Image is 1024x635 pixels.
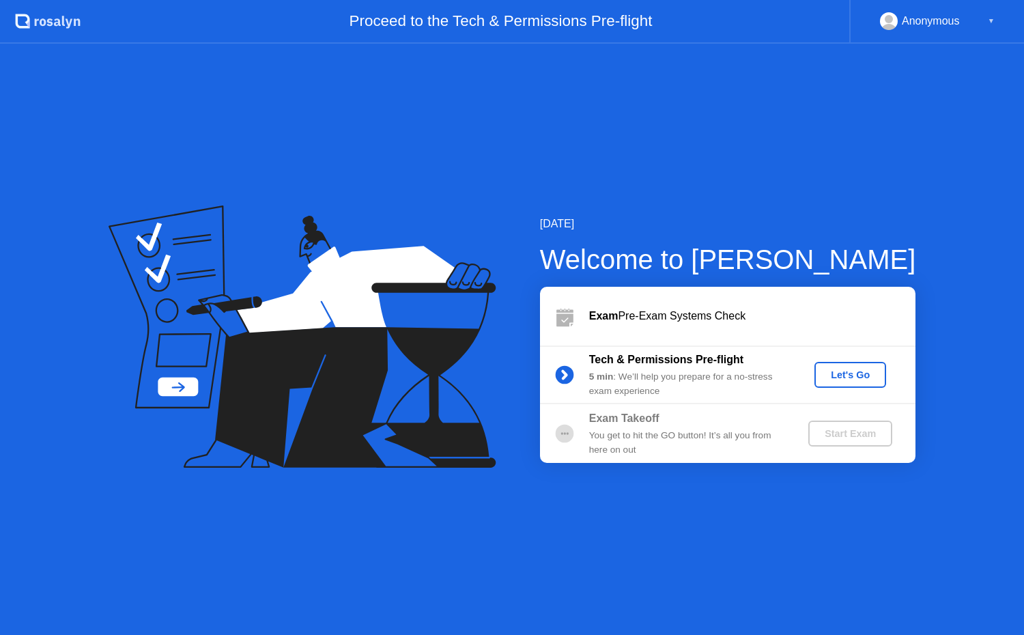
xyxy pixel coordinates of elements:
div: You get to hit the GO button! It’s all you from here on out [589,429,786,457]
div: Start Exam [814,428,887,439]
button: Let's Go [814,362,886,388]
b: Exam Takeoff [589,412,659,424]
div: : We’ll help you prepare for a no-stress exam experience [589,370,786,398]
div: Welcome to [PERSON_NAME] [540,239,916,280]
b: 5 min [589,371,614,382]
div: Let's Go [820,369,881,380]
b: Tech & Permissions Pre-flight [589,354,743,365]
div: ▼ [988,12,995,30]
div: [DATE] [540,216,916,232]
button: Start Exam [808,421,892,447]
div: Anonymous [902,12,960,30]
b: Exam [589,310,618,322]
div: Pre-Exam Systems Check [589,308,915,324]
